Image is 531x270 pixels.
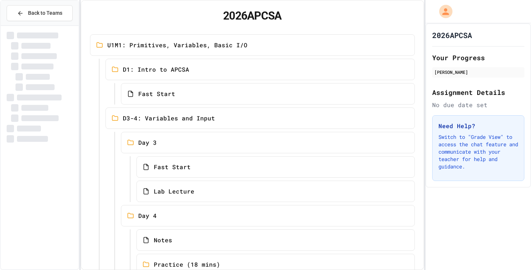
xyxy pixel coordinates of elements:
span: D1: Intro to APCSA [123,65,189,74]
span: Lab Lecture [154,187,194,196]
h2: Your Progress [432,52,524,63]
div: My Account [431,3,454,20]
h1: 2026APCSA [90,9,415,23]
div: [PERSON_NAME] [434,69,522,75]
span: D3-4: Variables and Input [123,114,215,123]
span: U1M1: Primitives, Variables, Basic I/O [107,41,247,49]
a: Fast Start [136,156,415,178]
span: Back to Teams [28,9,62,17]
span: Day 3 [138,138,157,147]
span: Fast Start [154,163,191,171]
h3: Need Help? [438,122,518,130]
span: Practice (18 mins) [154,260,220,269]
a: Lab Lecture [136,181,415,202]
h2: Assignment Details [432,87,524,98]
p: Switch to "Grade View" to access the chat feature and communicate with your teacher for help and ... [438,133,518,170]
span: Notes [154,236,172,245]
a: Fast Start [121,83,415,105]
span: Day 4 [138,211,157,220]
h1: 2026APCSA [432,30,472,40]
a: Notes [136,229,415,251]
button: Back to Teams [7,5,73,21]
div: No due date set [432,100,524,109]
span: Fast Start [138,89,175,98]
